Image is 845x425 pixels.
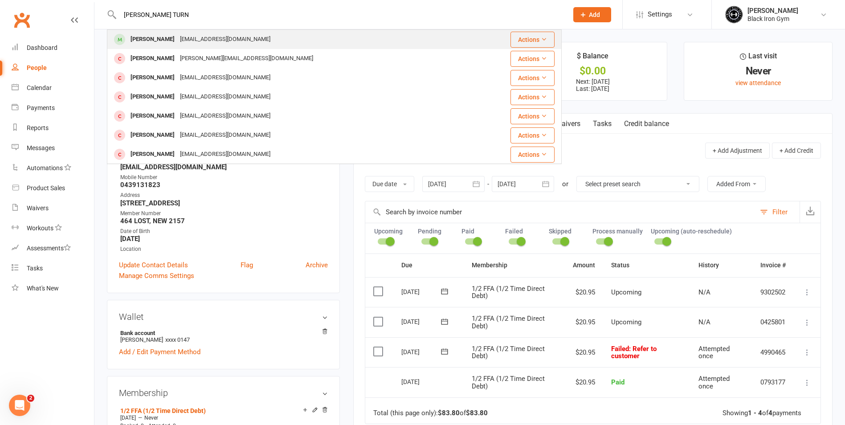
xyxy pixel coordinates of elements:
label: Upcoming [374,228,410,235]
button: Actions [510,108,555,124]
strong: $83.80 [466,409,488,417]
span: 1/2 FFA (1/2 Time Direct Debt) [472,375,545,390]
td: $20.95 [565,337,603,368]
a: Tasks [587,114,618,134]
label: Paid [461,228,497,235]
div: Black Iron Gym [747,15,798,23]
strong: [EMAIL_ADDRESS][DOMAIN_NAME] [120,163,328,171]
button: Actions [510,89,555,105]
button: Actions [510,32,555,48]
div: Workouts [27,225,53,232]
iframe: Intercom live chat [9,395,30,416]
div: [PERSON_NAME] [128,52,177,65]
div: [EMAIL_ADDRESS][DOMAIN_NAME] [177,129,273,142]
div: [DATE] [401,375,442,388]
h3: Wallet [119,312,328,322]
div: Filter [772,207,788,217]
button: Filter [755,201,800,223]
button: Actions [510,70,555,86]
a: Add / Edit Payment Method [119,347,200,357]
div: [DATE] [401,285,442,298]
strong: 0439131823 [120,181,328,189]
li: [PERSON_NAME] [119,328,328,344]
div: [EMAIL_ADDRESS][DOMAIN_NAME] [177,33,273,46]
div: — [118,414,328,421]
div: [DATE] [401,315,442,328]
a: Clubworx [11,9,33,31]
a: Credit balance [618,114,675,134]
td: 0793177 [752,367,794,397]
span: Never [144,415,158,421]
a: Archive [306,260,328,270]
div: Date of Birth [120,227,328,236]
th: Membership [464,254,565,277]
label: Process manually [592,228,643,235]
a: People [12,58,94,78]
button: Added From [707,176,766,192]
th: Amount [565,254,603,277]
a: Manage Comms Settings [119,270,194,281]
a: Automations [12,158,94,178]
label: Pending [418,228,453,235]
span: N/A [698,288,710,296]
td: $20.95 [565,307,603,337]
span: Attempted once [698,375,730,390]
a: Update Contact Details [119,260,188,270]
button: Actions [510,51,555,67]
div: [EMAIL_ADDRESS][DOMAIN_NAME] [177,110,273,123]
strong: 4 [768,409,772,417]
span: 1/2 FFA (1/2 Time Direct Debt) [472,315,545,330]
div: [EMAIL_ADDRESS][DOMAIN_NAME] [177,90,273,103]
strong: $83.80 [438,409,460,417]
button: Actions [510,147,555,163]
strong: 1 - 4 [748,409,762,417]
span: 1/2 FFA (1/2 Time Direct Debt) [472,285,545,300]
a: Waivers [549,114,587,134]
td: 0425801 [752,307,794,337]
input: Search by invoice number [365,201,755,223]
div: Address [120,191,328,200]
span: Paid [611,378,625,386]
div: [PERSON_NAME] [747,7,798,15]
div: [EMAIL_ADDRESS][DOMAIN_NAME] [177,71,273,84]
a: Assessments [12,238,94,258]
span: Upcoming [611,318,641,326]
div: Last visit [740,50,777,66]
div: Dashboard [27,44,57,51]
a: Workouts [12,218,94,238]
div: What's New [27,285,59,292]
div: [EMAIL_ADDRESS][DOMAIN_NAME] [177,148,273,161]
span: 1/2 FFA (1/2 Time Direct Debt) [472,345,545,360]
label: Failed [505,228,541,235]
div: Calendar [27,84,52,91]
div: [PERSON_NAME] [128,148,177,161]
div: Assessments [27,245,71,252]
div: Mobile Number [120,173,328,182]
label: Skipped [549,228,584,235]
div: [PERSON_NAME] [128,110,177,123]
span: [DATE] [120,415,136,421]
label: Upcoming (auto-reschedule) [651,228,732,235]
div: [PERSON_NAME] [128,71,177,84]
button: + Add Credit [772,143,821,159]
div: [PERSON_NAME] [128,90,177,103]
th: Status [603,254,690,277]
div: Product Sales [27,184,65,192]
div: Tasks [27,265,43,272]
a: view attendance [735,79,781,86]
p: Next: [DATE] Last: [DATE] [527,78,659,92]
div: Member Number [120,209,328,218]
a: Calendar [12,78,94,98]
strong: [DATE] [120,235,328,243]
td: $20.95 [565,277,603,307]
input: Search... [117,8,562,21]
a: Payments [12,98,94,118]
span: N/A [698,318,710,326]
span: 2 [27,395,34,402]
th: Due [393,254,464,277]
span: Failed [611,345,657,360]
div: Location [120,245,328,253]
div: $ Balance [577,50,608,66]
div: Messages [27,144,55,151]
span: : Refer to customer [611,345,657,360]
